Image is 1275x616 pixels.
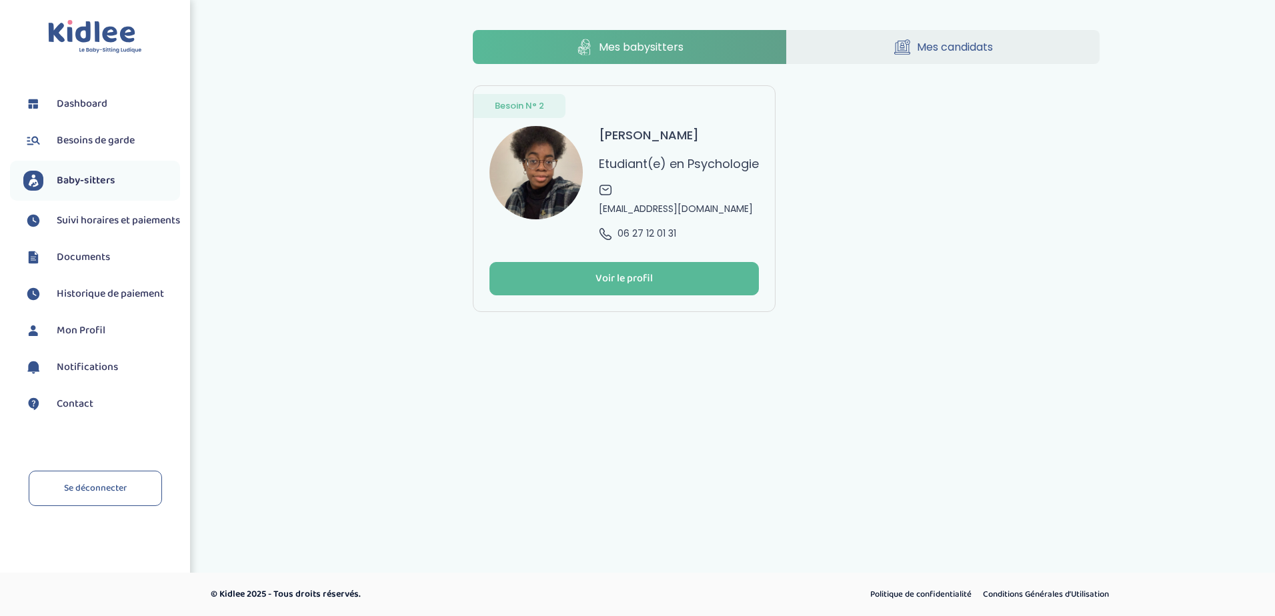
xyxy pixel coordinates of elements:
[473,30,786,64] a: Mes babysitters
[489,262,759,295] button: Voir le profil
[57,359,118,375] span: Notifications
[57,286,164,302] span: Historique de paiement
[57,249,110,265] span: Documents
[599,155,759,173] p: Etudiant(e) en Psychologie
[23,357,180,377] a: Notifications
[23,94,43,114] img: dashboard.svg
[473,85,776,312] a: Besoin N° 2 avatar [PERSON_NAME] Etudiant(e) en Psychologie [EMAIL_ADDRESS][DOMAIN_NAME] 06 27 12...
[57,96,107,112] span: Dashboard
[23,94,180,114] a: Dashboard
[23,247,180,267] a: Documents
[57,323,105,339] span: Mon Profil
[57,213,180,229] span: Suivi horaires et paiements
[23,211,43,231] img: suivihoraire.svg
[23,284,180,304] a: Historique de paiement
[23,321,180,341] a: Mon Profil
[23,321,43,341] img: profil.svg
[23,171,43,191] img: babysitters.svg
[787,30,1100,64] a: Mes candidats
[866,586,976,603] a: Politique de confidentialité
[617,227,676,241] span: 06 27 12 01 31
[211,587,694,601] p: © Kidlee 2025 - Tous droits réservés.
[23,131,43,151] img: besoin.svg
[57,133,135,149] span: Besoins de garde
[57,173,115,189] span: Baby-sitters
[48,20,142,54] img: logo.svg
[23,171,180,191] a: Baby-sitters
[495,99,544,113] span: Besoin N° 2
[23,284,43,304] img: suivihoraire.svg
[23,357,43,377] img: notification.svg
[23,394,180,414] a: Contact
[29,471,162,506] a: Se déconnecter
[595,271,653,287] div: Voir le profil
[23,394,43,414] img: contact.svg
[23,131,180,151] a: Besoins de garde
[917,39,993,55] span: Mes candidats
[599,202,753,216] span: [EMAIL_ADDRESS][DOMAIN_NAME]
[599,39,684,55] span: Mes babysitters
[599,126,699,144] h3: [PERSON_NAME]
[23,247,43,267] img: documents.svg
[23,211,180,231] a: Suivi horaires et paiements
[489,126,583,219] img: avatar
[978,586,1114,603] a: Conditions Générales d’Utilisation
[57,396,93,412] span: Contact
